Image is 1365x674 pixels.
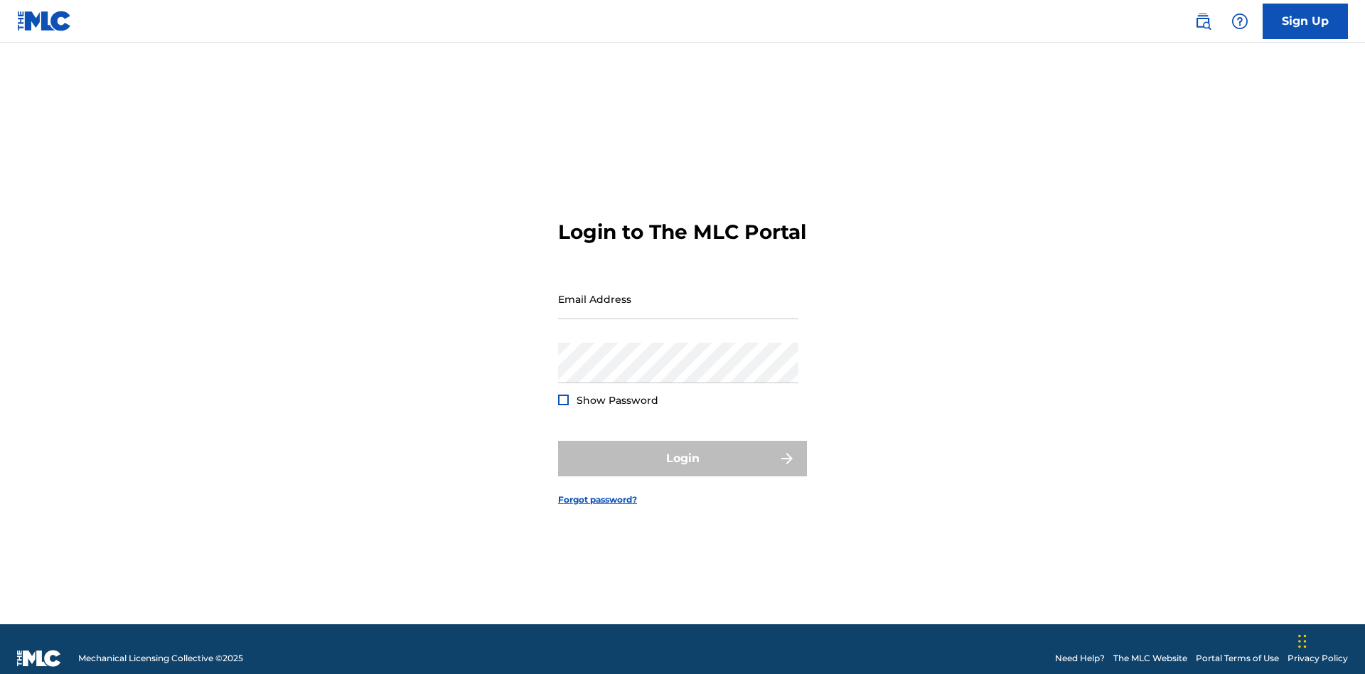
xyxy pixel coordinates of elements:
[17,650,61,667] img: logo
[1298,620,1307,663] div: Drag
[1226,7,1254,36] div: Help
[1196,652,1279,665] a: Portal Terms of Use
[1194,13,1211,30] img: search
[558,220,806,245] h3: Login to The MLC Portal
[558,493,637,506] a: Forgot password?
[1231,13,1248,30] img: help
[1055,652,1105,665] a: Need Help?
[1113,652,1187,665] a: The MLC Website
[78,652,243,665] span: Mechanical Licensing Collective © 2025
[577,394,658,407] span: Show Password
[1294,606,1365,674] iframe: Chat Widget
[17,11,72,31] img: MLC Logo
[1263,4,1348,39] a: Sign Up
[1189,7,1217,36] a: Public Search
[1288,652,1348,665] a: Privacy Policy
